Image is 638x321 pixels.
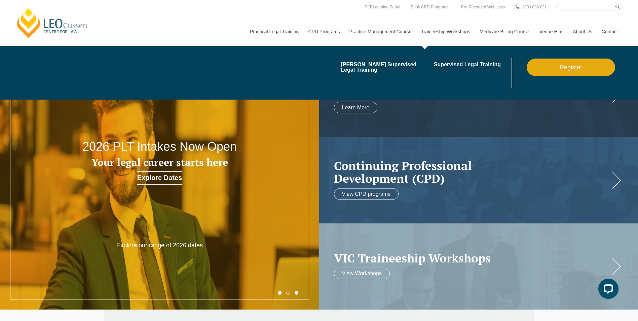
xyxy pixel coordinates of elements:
[593,276,621,304] iframe: LiveChat chat widget
[137,171,182,185] a: Explore Dates
[295,291,298,295] button: 3
[534,17,568,46] a: Venue Hire
[434,62,510,67] a: Supervised Legal Training
[334,268,390,279] a: View Workshops
[568,17,597,46] a: About Us
[278,291,282,295] button: 1
[527,59,615,76] a: Register
[334,159,610,185] a: Continuing ProfessionalDevelopment (CPD)
[15,7,89,39] a: [PERSON_NAME] Centre for Law
[248,62,341,67] a: blank
[303,17,344,46] a: CPD Programs
[341,62,429,73] a: [PERSON_NAME] Supervised Legal Training
[334,188,399,200] a: View CPD programs
[96,242,224,249] p: Explore our range of 2026 dates
[520,3,548,11] a: 1300 039 031
[334,102,378,113] a: Learn More
[363,3,402,11] a: PLT Learning Portal
[334,251,610,264] a: VIC Traineeship Workshops
[416,17,475,46] a: Traineeship Workshops
[64,157,255,168] h3: Your legal career starts here
[522,5,547,9] span: 1300 039 031
[344,17,416,46] a: Practice Management Course
[475,17,534,46] a: Medicare Billing Course
[64,140,255,153] h2: 2026 PLT Intakes Now Open
[245,17,303,46] a: Practical Legal Training
[334,159,610,185] h2: Continuing Professional Development (CPD)
[286,291,290,295] button: 2
[409,3,450,11] a: Book CPD Programs
[597,17,623,46] a: Contact
[459,3,507,11] a: Pre-Recorded Webcasts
